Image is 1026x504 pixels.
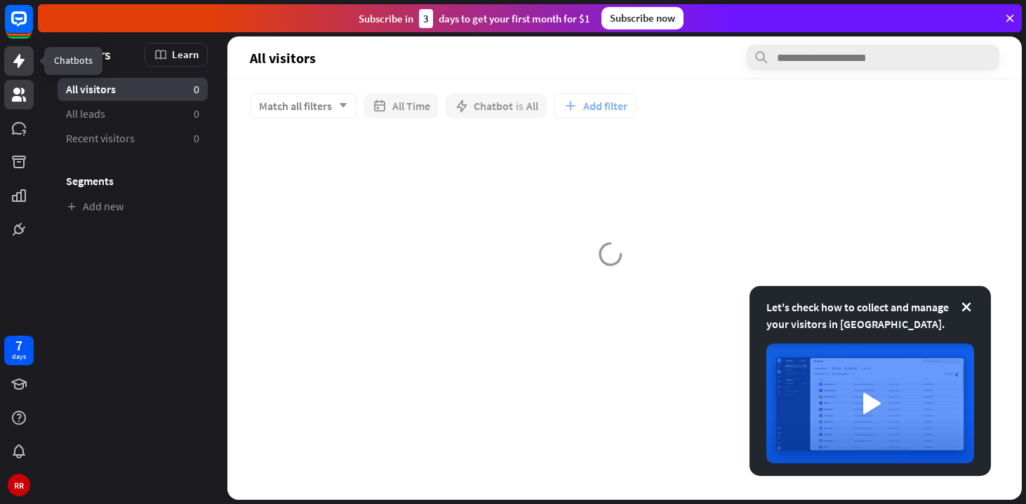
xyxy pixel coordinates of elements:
a: Recent visitors 0 [58,127,208,150]
span: All visitors [250,50,316,66]
a: Add new [58,195,208,218]
div: Subscribe in days to get your first month for $1 [359,9,590,28]
aside: 0 [194,131,199,146]
img: image [766,343,974,463]
aside: 0 [194,107,199,121]
a: All leads 0 [58,102,208,125]
div: 7 [15,339,22,352]
span: All leads [66,107,105,121]
button: Open LiveChat chat widget [11,6,53,48]
span: Recent visitors [66,131,135,146]
div: Subscribe now [601,7,684,29]
div: days [12,352,26,362]
div: Let's check how to collect and manage your visitors in [GEOGRAPHIC_DATA]. [766,299,974,332]
aside: 0 [194,82,199,97]
span: Learn [172,48,199,61]
a: 7 days [4,336,34,365]
h3: Segments [58,174,208,188]
span: All visitors [66,82,116,97]
span: Visitors [66,46,111,62]
div: RR [8,474,30,496]
div: 3 [419,9,433,28]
